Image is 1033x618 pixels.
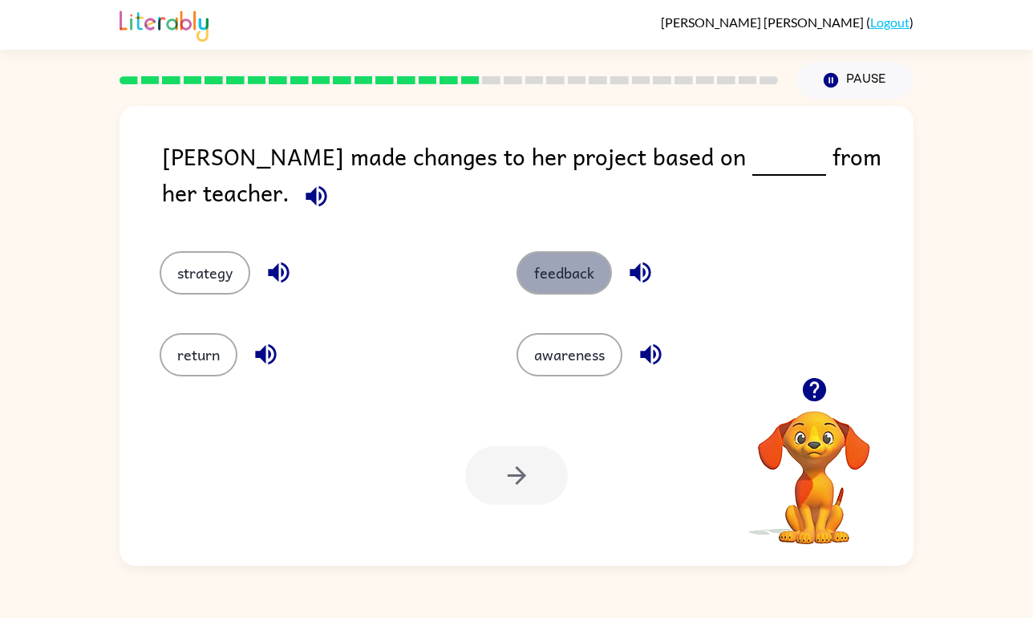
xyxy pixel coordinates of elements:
video: Your browser must support playing .mp4 files to use Literably. Please try using another browser. [734,386,894,547]
button: strategy [160,251,250,295]
a: Logout [870,14,909,30]
div: [PERSON_NAME] made changes to her project based on from her teacher. [162,138,913,219]
span: [PERSON_NAME] [PERSON_NAME] [661,14,866,30]
button: return [160,333,237,376]
div: ( ) [661,14,913,30]
button: awareness [516,333,622,376]
button: Pause [797,62,913,99]
img: Literably [120,6,209,42]
button: feedback [516,251,612,295]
